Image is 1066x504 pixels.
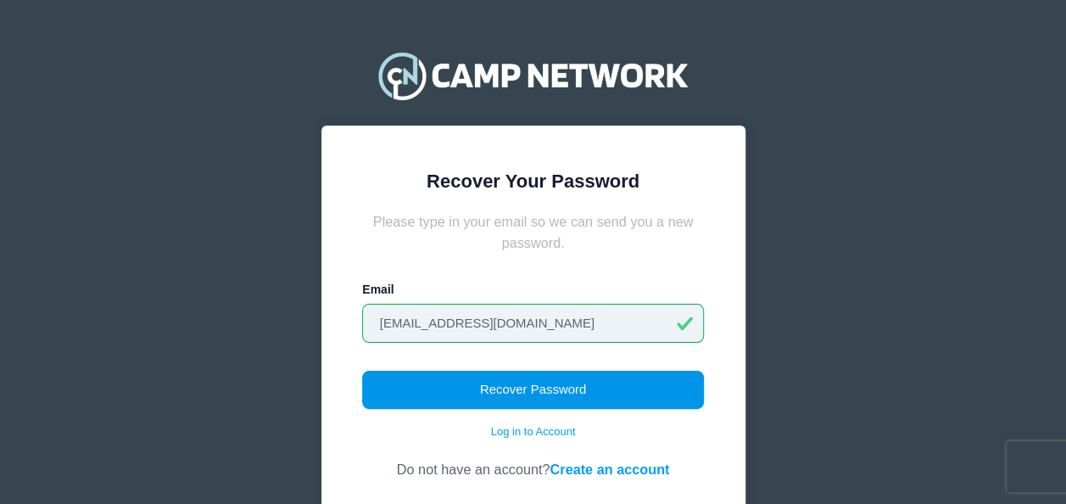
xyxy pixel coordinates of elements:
[491,423,576,440] a: Log in to Account
[362,440,704,479] div: Do not have an account?
[550,462,669,477] a: Create an account
[362,371,704,410] button: Recover Password
[362,167,704,195] div: Recover Your Password
[371,42,695,109] img: Camp Network
[362,281,393,299] label: Email
[362,211,704,253] div: Please type in your email so we can send you a new password.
